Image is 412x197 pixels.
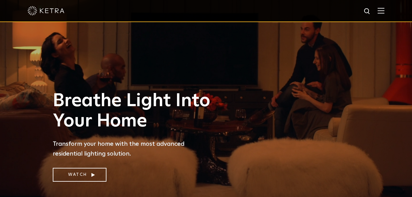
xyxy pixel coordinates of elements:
[28,6,64,15] img: ketra-logo-2019-white
[53,91,215,131] h1: Breathe Light Into Your Home
[378,8,384,14] img: Hamburger%20Nav.svg
[53,139,215,159] p: Transform your home with the most advanced residential lighting solution.
[364,8,371,15] img: search icon
[53,168,106,182] a: Watch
